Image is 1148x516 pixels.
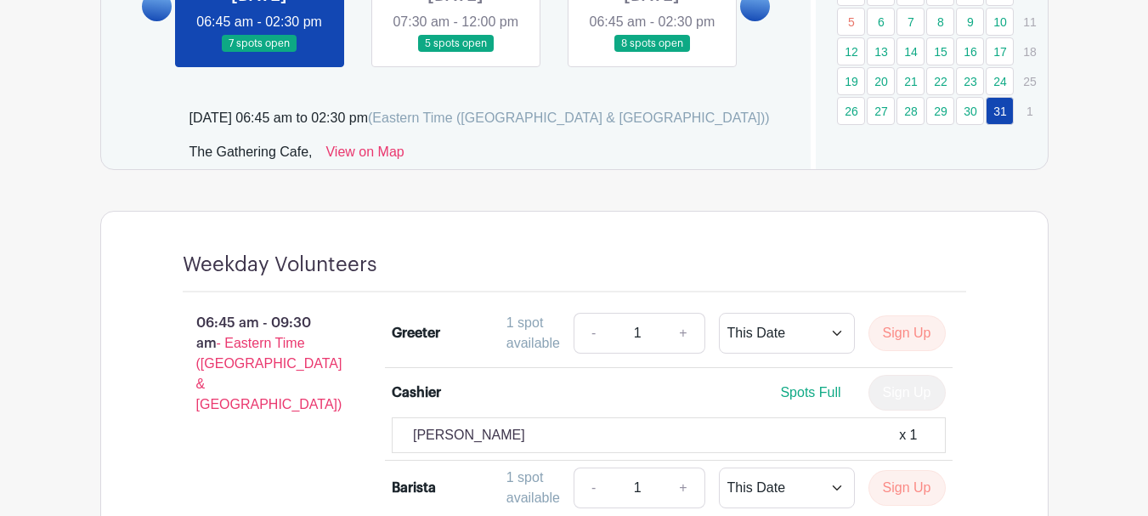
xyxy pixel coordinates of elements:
[413,425,525,445] p: [PERSON_NAME]
[868,470,946,506] button: Sign Up
[837,8,865,36] a: 5
[189,108,770,128] div: [DATE] 06:45 am to 02:30 pm
[392,383,441,403] div: Cashier
[837,37,865,65] a: 12
[896,37,925,65] a: 14
[986,37,1014,65] a: 17
[1015,98,1043,124] p: 1
[325,142,404,169] a: View on Map
[896,8,925,36] a: 7
[867,8,895,36] a: 6
[183,252,377,277] h4: Weekday Volunteers
[986,97,1014,125] a: 31
[896,97,925,125] a: 28
[780,385,840,400] span: Spots Full
[662,313,704,354] a: +
[392,478,436,498] div: Barista
[837,97,865,125] a: 26
[926,8,954,36] a: 8
[896,67,925,95] a: 21
[986,67,1014,95] a: 24
[926,67,954,95] a: 22
[867,37,895,65] a: 13
[156,306,365,422] p: 06:45 am - 09:30 am
[899,425,917,445] div: x 1
[574,313,613,354] a: -
[837,67,865,95] a: 19
[956,67,984,95] a: 23
[662,468,704,508] a: +
[868,315,946,351] button: Sign Up
[926,37,954,65] a: 15
[1015,38,1043,65] p: 18
[956,8,984,36] a: 9
[867,67,895,95] a: 20
[956,37,984,65] a: 16
[506,468,560,508] div: 1 spot available
[986,8,1014,36] a: 10
[574,468,613,508] a: -
[189,142,313,169] div: The Gathering Cafe,
[368,111,770,125] span: (Eastern Time ([GEOGRAPHIC_DATA] & [GEOGRAPHIC_DATA]))
[1015,68,1043,94] p: 25
[926,97,954,125] a: 29
[196,336,342,411] span: - Eastern Time ([GEOGRAPHIC_DATA] & [GEOGRAPHIC_DATA])
[867,97,895,125] a: 27
[392,323,440,343] div: Greeter
[956,97,984,125] a: 30
[506,313,560,354] div: 1 spot available
[1015,9,1043,35] p: 11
